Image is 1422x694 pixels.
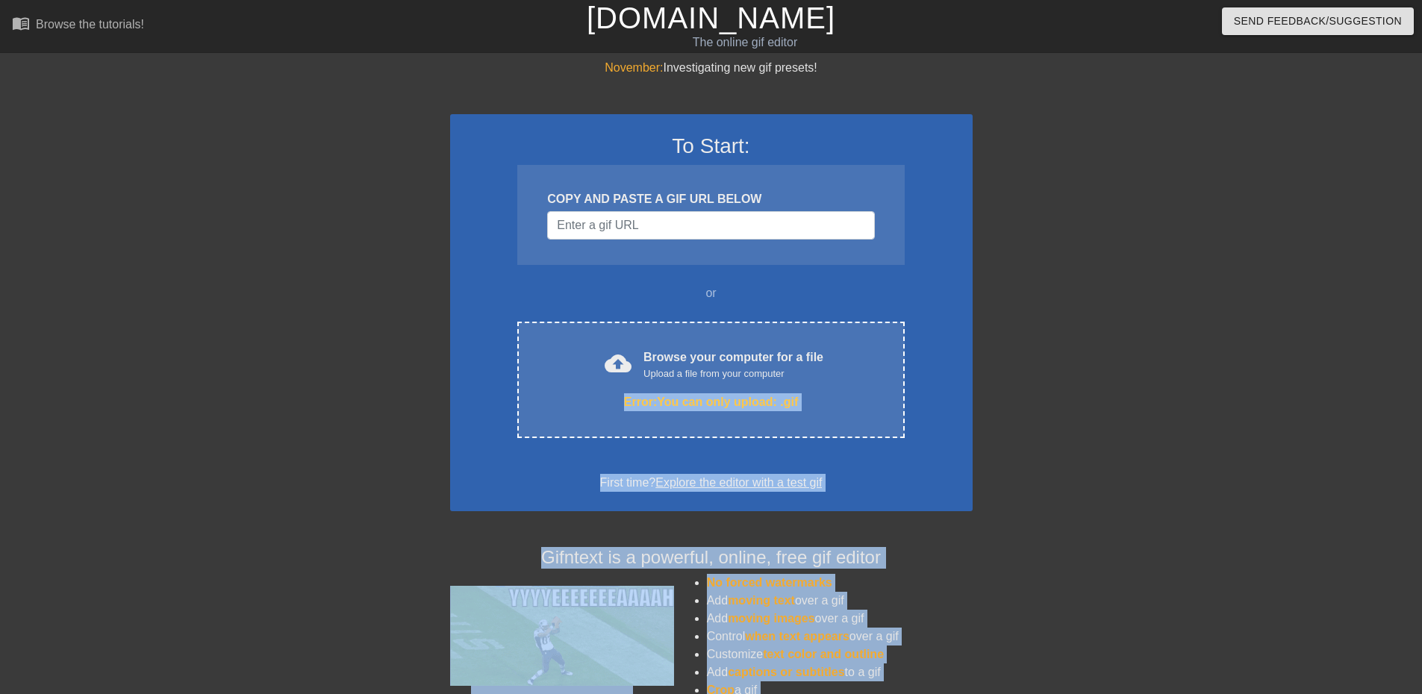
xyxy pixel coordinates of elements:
span: captions or subtitles [728,666,844,678]
span: cloud_upload [605,350,632,377]
div: Upload a file from your computer [643,366,823,381]
li: Add over a gif [707,592,973,610]
li: Add to a gif [707,663,973,681]
div: Browse the tutorials! [36,18,144,31]
div: COPY AND PASTE A GIF URL BELOW [547,190,874,208]
h4: Gifntext is a powerful, online, free gif editor [450,547,973,569]
span: November: [605,61,663,74]
div: Investigating new gif presets! [450,59,973,77]
li: Control over a gif [707,628,973,645]
span: Send Feedback/Suggestion [1234,12,1402,31]
div: Error: You can only upload: .gif [549,393,873,411]
li: Add over a gif [707,610,973,628]
a: Browse the tutorials! [12,14,144,37]
li: Customize [707,645,973,663]
span: when text appears [745,630,849,643]
div: First time? [470,474,953,492]
div: The online gif editor [481,34,1008,51]
a: Explore the editor with a test gif [655,476,822,489]
button: Send Feedback/Suggestion [1222,7,1414,35]
span: moving images [728,612,814,625]
img: football_small.gif [450,586,674,686]
input: Username [547,211,874,240]
a: [DOMAIN_NAME] [587,1,835,34]
span: text color and outline [763,648,884,660]
div: Browse your computer for a file [643,348,823,381]
span: No forced watermarks [707,576,832,589]
span: menu_book [12,14,30,32]
div: or [489,284,934,302]
span: moving text [728,594,795,607]
h3: To Start: [470,134,953,159]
